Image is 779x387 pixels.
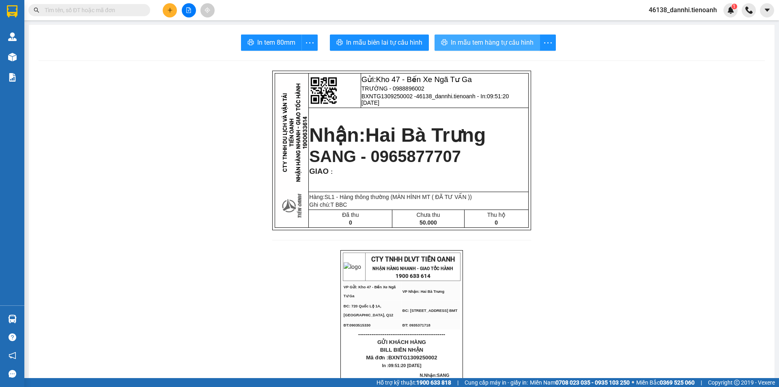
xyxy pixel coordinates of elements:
[366,355,437,361] span: Mã đơn :
[377,339,426,345] span: GỬI KHÁCH HÀNG
[382,363,422,368] span: In :
[186,7,192,13] span: file-add
[330,201,347,208] span: T BBC
[257,37,295,48] span: In tem 80mm
[495,219,498,226] span: 0
[487,212,506,218] span: Thu hộ
[366,124,486,146] span: Hai Bà Trưng
[309,147,461,165] span: SANG - 0965877707
[309,167,329,175] span: GIAO
[701,378,702,387] span: |
[167,7,173,13] span: plus
[733,4,736,9] span: 1
[760,3,774,17] button: caret-down
[358,331,445,337] span: ----------------------------------------------
[330,35,429,51] button: printerIn mẫu biên lai tự cấu hình
[44,4,114,22] span: Gửi:
[9,333,16,341] span: question-circle
[309,124,486,146] strong: Nhận:
[9,370,16,378] span: message
[336,39,343,47] span: printer
[44,24,107,30] span: A Dũng - 0984676123
[555,379,630,386] strong: 0708 023 035 - 0935 103 250
[745,6,753,14] img: phone-icon
[371,255,455,263] span: CTY TNHH DLVT TIẾN OANH
[380,347,424,353] span: BILL BIÊN NHẬN
[540,38,555,48] span: more
[362,75,472,84] span: Gửi:
[51,47,99,54] span: 11:52:09 [DATE]
[540,35,556,51] button: more
[344,304,394,317] span: ĐC: 720 Quốc Lộ 1A, [GEOGRAPHIC_DATA], Q12
[660,379,695,386] strong: 0369 525 060
[420,219,437,226] span: 50.000
[349,219,352,226] span: 0
[309,201,347,208] span: Ghi chú:
[302,38,317,48] span: more
[402,323,430,327] span: ĐT: 0935371718
[632,381,634,384] span: ⚪️
[329,169,333,175] span: :
[9,352,16,359] span: notification
[342,212,359,218] span: Đã thu
[402,309,458,313] span: ĐC: [STREET_ADDRESS] BMT
[642,5,723,15] span: 46138_dannhi.tienoanh
[7,5,17,17] img: logo-vxr
[416,212,440,218] span: Chưa thu
[8,32,17,41] img: warehouse-icon
[377,378,451,387] span: Hỗ trợ kỹ thuật:
[372,266,453,271] strong: NHẬN HÀNG NHANH - GIAO TỐC HÀNH
[346,37,422,48] span: In mẫu biên lai tự cấu hình
[457,378,458,387] span: |
[389,363,422,368] span: 09:51:20 [DATE]
[331,194,472,200] span: 1 - Hàng thông thường (MÀN HÌNH MT ( ĐÃ TƯ VẤN ))
[8,73,17,82] img: solution-icon
[734,380,740,385] span: copyright
[8,53,17,61] img: warehouse-icon
[396,273,430,279] strong: 1900 633 614
[451,37,534,48] span: In mẫu tem hàng tự cấu hình
[376,75,472,84] span: Kho 47 - Bến Xe Ngã Tư Ga
[44,4,114,22] span: Kho 47 - Bến Xe Ngã Tư Ga
[732,4,737,9] sup: 1
[435,35,540,51] button: printerIn mẫu tem hàng tự cấu hình
[441,39,448,47] span: printer
[309,194,472,200] span: Hàng:SL
[362,85,424,92] span: TRƯỜNG - 0988896002
[204,7,210,13] span: aim
[727,6,734,14] img: icon-new-feature
[362,93,509,106] span: BXNTG1309250002 -
[44,39,118,54] span: 46138_dannhi.tienoanh - In:
[636,378,695,387] span: Miền Bắc
[301,35,318,51] button: more
[247,39,254,47] span: printer
[45,6,140,15] input: Tìm tên, số ĐT hoặc mã đơn
[163,3,177,17] button: plus
[764,6,771,14] span: caret-down
[344,323,370,327] span: ĐT:0903515330
[362,93,509,106] span: 46138_dannhi.tienoanh - In:
[465,378,528,387] span: Cung cấp máy in - giấy in:
[416,379,451,386] strong: 1900 633 818
[362,93,509,106] span: 09:51:20 [DATE]
[402,290,444,294] span: VP Nhận: Hai Bà Trưng
[182,3,196,17] button: file-add
[388,355,437,361] span: BXNTG1309250002
[310,77,337,104] img: qr-code
[241,35,302,51] button: printerIn tem 80mm
[8,315,17,323] img: warehouse-icon
[344,285,396,298] span: VP Gửi: Kho 47 - Bến Xe Ngã Tư Ga
[44,32,118,54] span: BXNTG1309250003 -
[344,262,361,271] img: logo
[16,58,102,103] strong: Nhận:
[530,378,630,387] span: Miền Nam
[34,7,39,13] span: search
[200,3,215,17] button: aim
